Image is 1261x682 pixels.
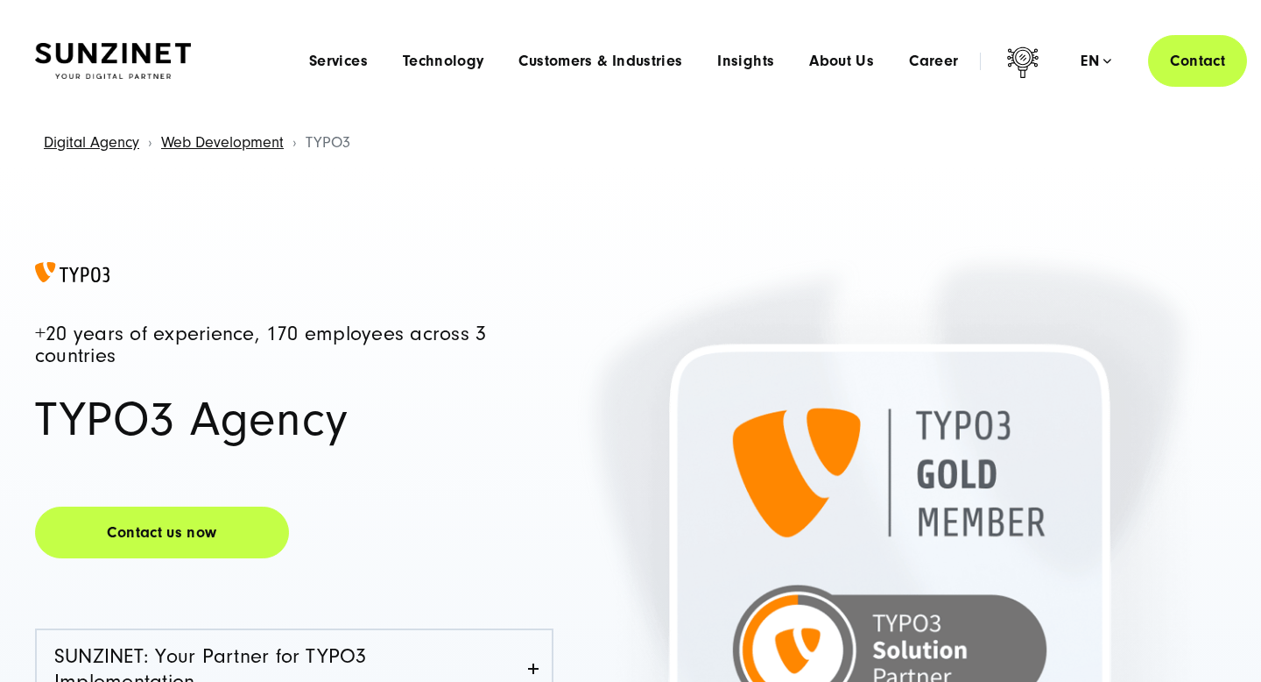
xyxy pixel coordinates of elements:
a: Insights [717,53,774,70]
a: Customers & Industries [518,53,682,70]
a: Contact us now [35,507,289,558]
a: Technology [403,53,484,70]
span: TYPO3 [306,133,350,152]
a: Career [909,53,958,70]
img: SUNZINET Full Service Digital Agentur [35,43,191,80]
h4: +20 years of experience, 170 employees across 3 countries [35,323,553,367]
a: Services [309,53,368,70]
a: Contact [1148,35,1247,87]
h1: TYPO3 Agency [35,395,553,444]
a: Web Development [161,133,284,152]
a: Digital Agency [44,133,139,152]
div: en [1081,53,1111,70]
img: TYPO3 Logo in orange und schwarz -TYPO3 Agentur für Entwicklung, Implementierung und Support [35,262,109,283]
a: About Us [809,53,874,70]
